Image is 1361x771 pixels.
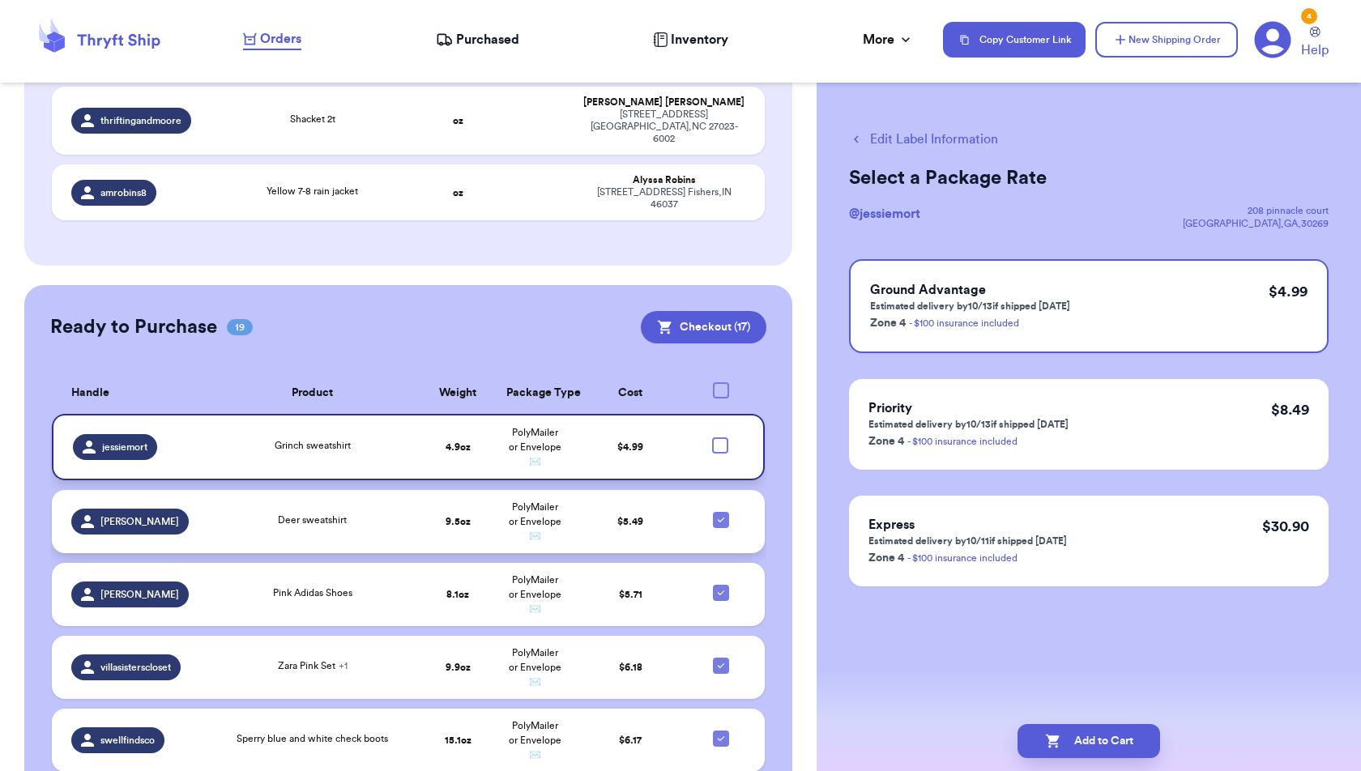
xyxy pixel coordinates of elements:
[100,114,181,127] span: thriftingandmoore
[582,186,744,211] div: [STREET_ADDRESS] Fishers , IN 46037
[278,661,348,671] span: Zara Pink Set
[100,186,147,199] span: amrobins8
[870,317,906,329] span: Zone 4
[582,96,744,109] div: [PERSON_NAME] [PERSON_NAME]
[509,502,561,541] span: PolyMailer or Envelope ✉️
[943,22,1086,58] button: Copy Customer Link
[446,662,471,672] strong: 9.9 oz
[260,29,301,49] span: Orders
[849,130,998,149] button: Edit Label Information
[870,283,986,296] span: Ground Advantage
[509,575,561,614] span: PolyMailer or Envelope ✉️
[907,437,1018,446] a: - $100 insurance included
[278,515,347,525] span: Deer sweatshirt
[573,373,688,414] th: Cost
[446,590,469,599] strong: 8.1 oz
[849,207,920,220] span: @ jessiemort
[509,428,561,466] span: PolyMailer or Envelope ✉️
[671,30,728,49] span: Inventory
[102,441,147,454] span: jessiemort
[619,735,642,745] span: $ 6.17
[453,188,463,198] strong: oz
[868,418,1069,431] p: Estimated delivery by 10/13 if shipped [DATE]
[267,186,358,196] span: Yellow 7-8 rain jacket
[50,314,217,340] h2: Ready to Purchase
[1301,27,1329,60] a: Help
[100,588,179,601] span: [PERSON_NAME]
[273,588,352,598] span: Pink Adidas Shoes
[290,114,335,124] span: Shacket 2t
[870,300,1070,313] p: Estimated delivery by 10/13 if shipped [DATE]
[582,109,744,145] div: [STREET_ADDRESS] [GEOGRAPHIC_DATA] , NC 27023-6002
[1183,217,1329,230] div: [GEOGRAPHIC_DATA] , GA , 30269
[237,734,388,743] span: Sperry blue and white check boots
[641,311,766,343] button: Checkout (17)
[71,385,109,402] span: Handle
[456,30,519,49] span: Purchased
[445,735,471,745] strong: 15.1 oz
[868,535,1067,547] p: Estimated delivery by 10/11 if shipped [DATE]
[243,29,301,50] a: Orders
[275,441,351,450] span: Grinch sweatshirt
[863,30,914,49] div: More
[420,373,497,414] th: Weight
[1301,40,1329,60] span: Help
[1262,515,1309,538] p: $ 30.90
[436,30,519,49] a: Purchased
[1254,21,1291,58] a: 4
[868,552,904,564] span: Zone 4
[653,30,728,49] a: Inventory
[909,318,1019,328] a: - $100 insurance included
[619,662,642,672] span: $ 6.18
[100,661,171,674] span: villasisterscloset
[582,174,744,186] div: Alyssa Robins
[1301,8,1317,24] div: 4
[868,518,915,531] span: Express
[446,517,471,526] strong: 9.5 oz
[497,373,574,414] th: Package Type
[100,515,179,528] span: [PERSON_NAME]
[617,517,643,526] span: $ 5.49
[868,402,912,415] span: Priority
[907,553,1018,563] a: - $100 insurance included
[227,319,253,335] span: 19
[849,165,1329,191] h2: Select a Package Rate
[509,648,561,687] span: PolyMailer or Envelope ✉️
[100,734,155,747] span: swellfindsco
[1271,398,1309,421] p: $ 8.49
[1018,724,1160,758] button: Add to Cart
[868,436,904,447] span: Zone 4
[453,116,463,126] strong: oz
[619,590,642,599] span: $ 5.71
[339,661,348,671] span: + 1
[1183,204,1329,217] div: 208 pinnacle court
[1095,22,1238,58] button: New Shipping Order
[617,442,643,452] span: $ 4.99
[509,721,561,760] span: PolyMailer or Envelope ✉️
[446,442,471,452] strong: 4.9 oz
[1269,280,1308,303] p: $ 4.99
[205,373,420,414] th: Product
